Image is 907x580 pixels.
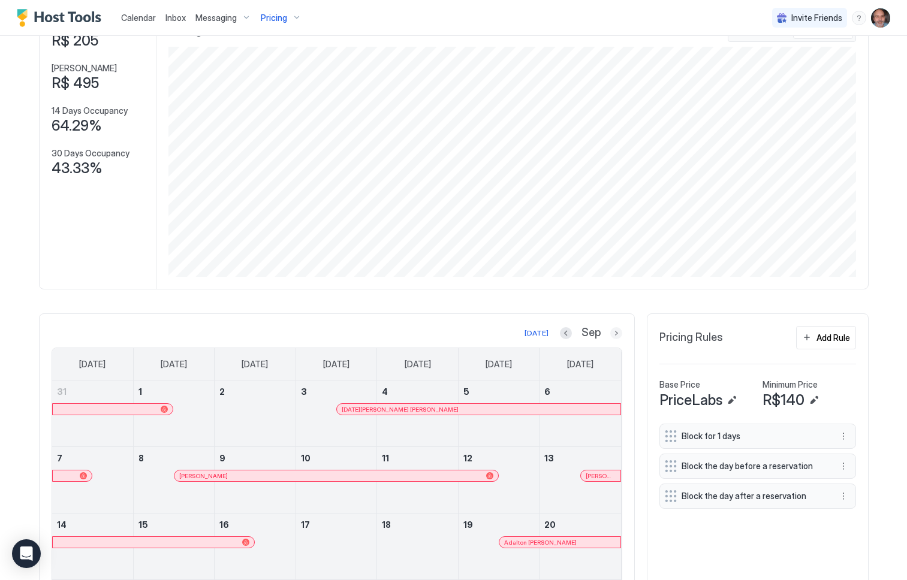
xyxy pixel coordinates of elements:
span: Calendar [121,13,156,23]
span: 16 [219,519,229,530]
a: Host Tools Logo [17,9,107,27]
div: menu [836,489,851,503]
a: September 19, 2025 [459,513,540,536]
td: September 6, 2025 [540,380,621,447]
td: September 14, 2025 [52,513,134,580]
span: 5 [463,386,469,397]
div: Adalton [PERSON_NAME] [504,539,615,546]
a: Wednesday [311,348,361,380]
span: 6 [544,386,550,397]
span: [PERSON_NAME] [179,472,228,480]
span: [DATE] [242,359,268,370]
a: September 8, 2025 [134,447,215,469]
div: menu [836,459,851,473]
td: September 11, 2025 [377,447,459,513]
a: September 4, 2025 [377,380,458,403]
span: 43.33% [52,159,103,177]
span: Pricing [261,13,287,23]
span: 11 [382,453,389,463]
span: Invite Friends [791,13,842,23]
span: 4 [382,386,388,397]
a: Sunday [67,348,117,380]
span: 2 [219,386,225,397]
td: September 5, 2025 [458,380,540,447]
span: Sep [581,326,601,340]
span: 64.29% [52,117,102,135]
button: [DATE] [523,326,550,340]
td: September 8, 2025 [133,447,215,513]
span: 19 [463,519,473,530]
span: 9 [219,453,225,463]
a: Thursday [393,348,443,380]
button: More options [836,489,851,503]
td: September 10, 2025 [296,447,377,513]
div: menu [852,11,866,25]
span: [DATE] [79,359,106,370]
a: September 3, 2025 [296,380,377,403]
button: Next month [610,327,622,339]
span: Messaging [195,13,237,23]
button: More options [836,429,851,443]
div: [DATE] [525,328,549,339]
button: Add Rule [796,326,856,349]
span: 17 [301,519,310,530]
a: Saturday [555,348,605,380]
span: R$ 205 [52,32,98,50]
a: September 5, 2025 [459,380,540,403]
a: Tuesday [230,348,280,380]
td: August 31, 2025 [52,380,134,447]
button: Edit [725,393,739,407]
td: September 9, 2025 [215,447,296,513]
td: September 19, 2025 [458,513,540,580]
a: September 18, 2025 [377,513,458,536]
span: 20 [544,519,556,530]
span: 18 [382,519,391,530]
span: [DATE][PERSON_NAME] [PERSON_NAME] [342,406,459,413]
a: September 11, 2025 [377,447,458,469]
a: Friday [474,348,524,380]
td: September 18, 2025 [377,513,459,580]
td: September 3, 2025 [296,380,377,447]
td: September 12, 2025 [458,447,540,513]
span: [DATE] [405,359,431,370]
span: 15 [138,519,148,530]
span: 10 [301,453,311,463]
span: Pricing Rules [659,331,723,345]
span: [PERSON_NAME] [52,63,117,74]
a: September 16, 2025 [215,513,296,536]
span: 31 [57,386,67,397]
span: Adalton [PERSON_NAME] [504,539,577,546]
span: 14 Days Occupancy [52,105,128,116]
span: [DATE] [323,359,349,370]
button: Edit [807,393,821,407]
a: September 7, 2025 [52,447,133,469]
a: Calendar [121,11,156,24]
td: September 2, 2025 [215,380,296,447]
a: September 20, 2025 [540,513,620,536]
span: PriceLabs [659,391,722,409]
td: September 15, 2025 [133,513,215,580]
a: September 12, 2025 [459,447,540,469]
a: September 6, 2025 [540,380,620,403]
span: [DATE] [567,359,593,370]
a: September 9, 2025 [215,447,296,469]
div: [PERSON_NAME] [179,472,493,480]
span: 7 [57,453,62,463]
span: [DATE] [486,359,512,370]
div: Open Intercom Messenger [12,539,41,568]
span: [PERSON_NAME] [586,472,616,480]
span: Inbox [165,13,186,23]
td: September 13, 2025 [540,447,621,513]
a: September 13, 2025 [540,447,620,469]
div: Add Rule [816,331,850,344]
a: August 31, 2025 [52,380,133,403]
span: 8 [138,453,144,463]
button: More options [836,459,851,473]
span: R$140 [763,391,804,409]
a: September 15, 2025 [134,513,215,536]
span: 14 [57,519,67,530]
span: Base Price [659,379,700,390]
a: September 14, 2025 [52,513,133,536]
